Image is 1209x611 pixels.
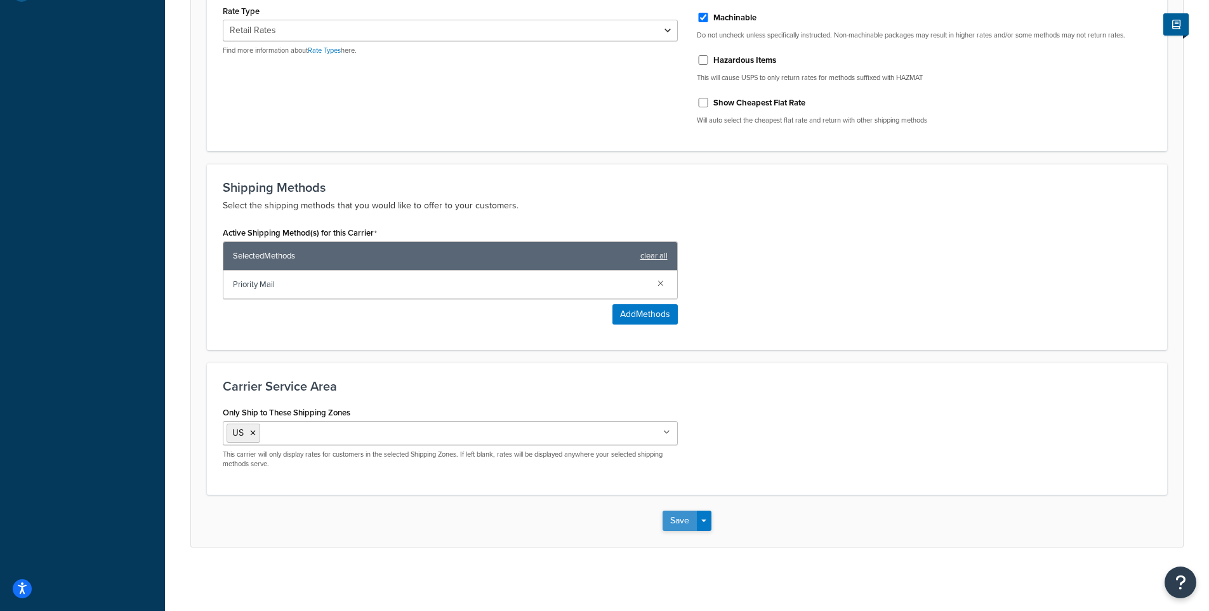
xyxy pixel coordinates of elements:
span: Selected Methods [233,247,634,265]
button: Open Resource Center [1165,567,1196,598]
p: Find more information about here. [223,46,678,55]
label: Only Ship to These Shipping Zones [223,408,350,417]
label: Show Cheapest Flat Rate [713,97,805,109]
p: Select the shipping methods that you would like to offer to your customers. [223,198,1151,213]
span: Priority Mail [233,276,647,293]
h3: Shipping Methods [223,180,1151,194]
h3: Carrier Service Area [223,379,1151,393]
p: This will cause USPS to only return rates for methods suffixed with HAZMAT [697,73,1152,83]
label: Active Shipping Method(s) for this Carrier [223,228,377,238]
button: AddMethods [612,304,678,325]
label: Machinable [713,12,756,23]
p: Do not uncheck unless specifically instructed. Non-machinable packages may result in higher rates... [697,30,1152,40]
p: This carrier will only display rates for customers in the selected Shipping Zones. If left blank,... [223,450,678,469]
button: Save [663,511,697,531]
label: Hazardous Items [713,55,776,66]
button: Show Help Docs [1163,13,1189,36]
p: Will auto select the cheapest flat rate and return with other shipping methods [697,116,1152,125]
a: clear all [640,247,668,265]
a: Rate Types [308,45,341,55]
span: US [232,426,244,440]
label: Rate Type [223,6,260,16]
